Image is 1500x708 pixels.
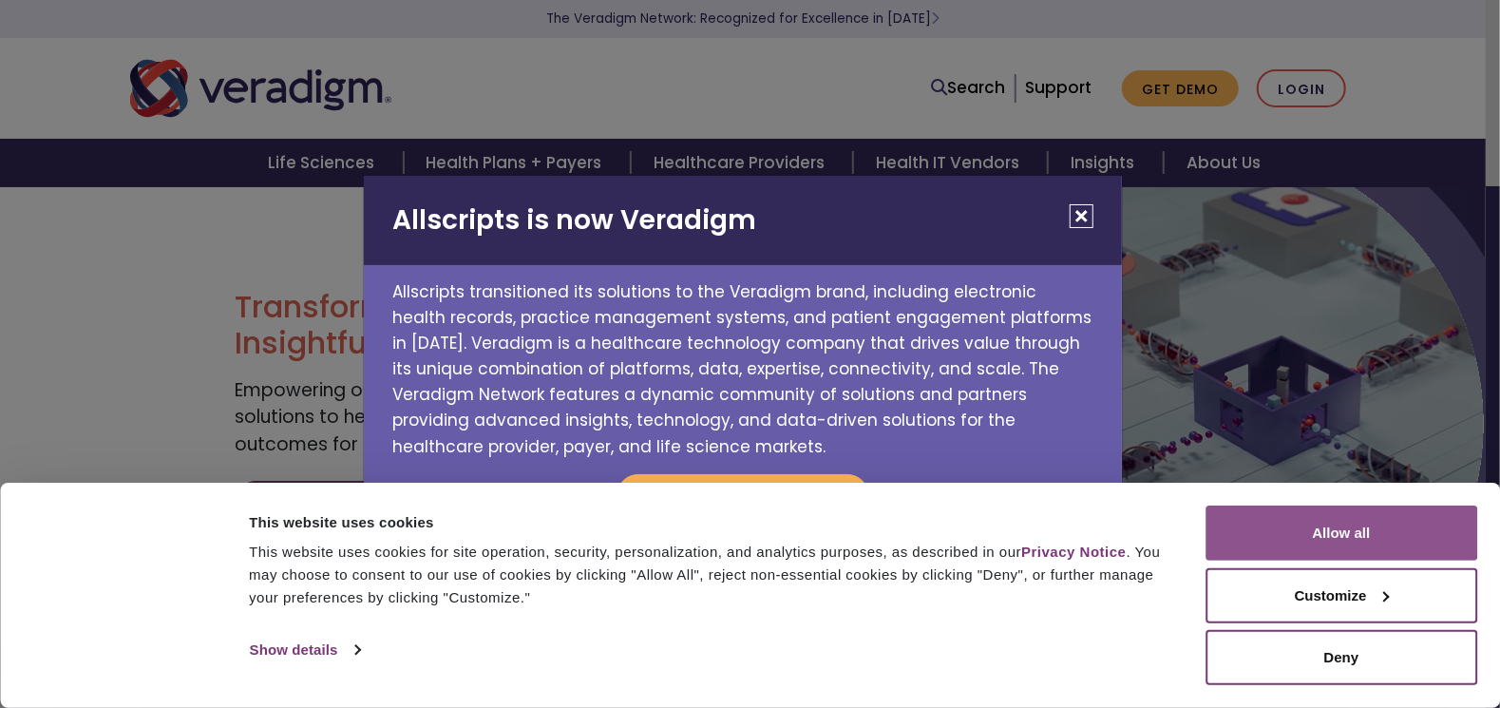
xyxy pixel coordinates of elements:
a: Privacy Notice [1021,544,1126,560]
button: Close [1070,204,1093,228]
h2: Allscripts is now Veradigm [364,176,1122,265]
button: Continue to Veradigm [617,474,869,518]
div: This website uses cookies for site operation, security, personalization, and analytics purposes, ... [249,541,1163,609]
a: Show details [249,636,359,664]
p: Allscripts transitioned its solutions to the Veradigm brand, including electronic health records,... [364,265,1122,460]
button: Customize [1206,568,1477,623]
button: Allow all [1206,506,1477,561]
div: This website uses cookies [249,511,1163,534]
button: Deny [1206,630,1477,685]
